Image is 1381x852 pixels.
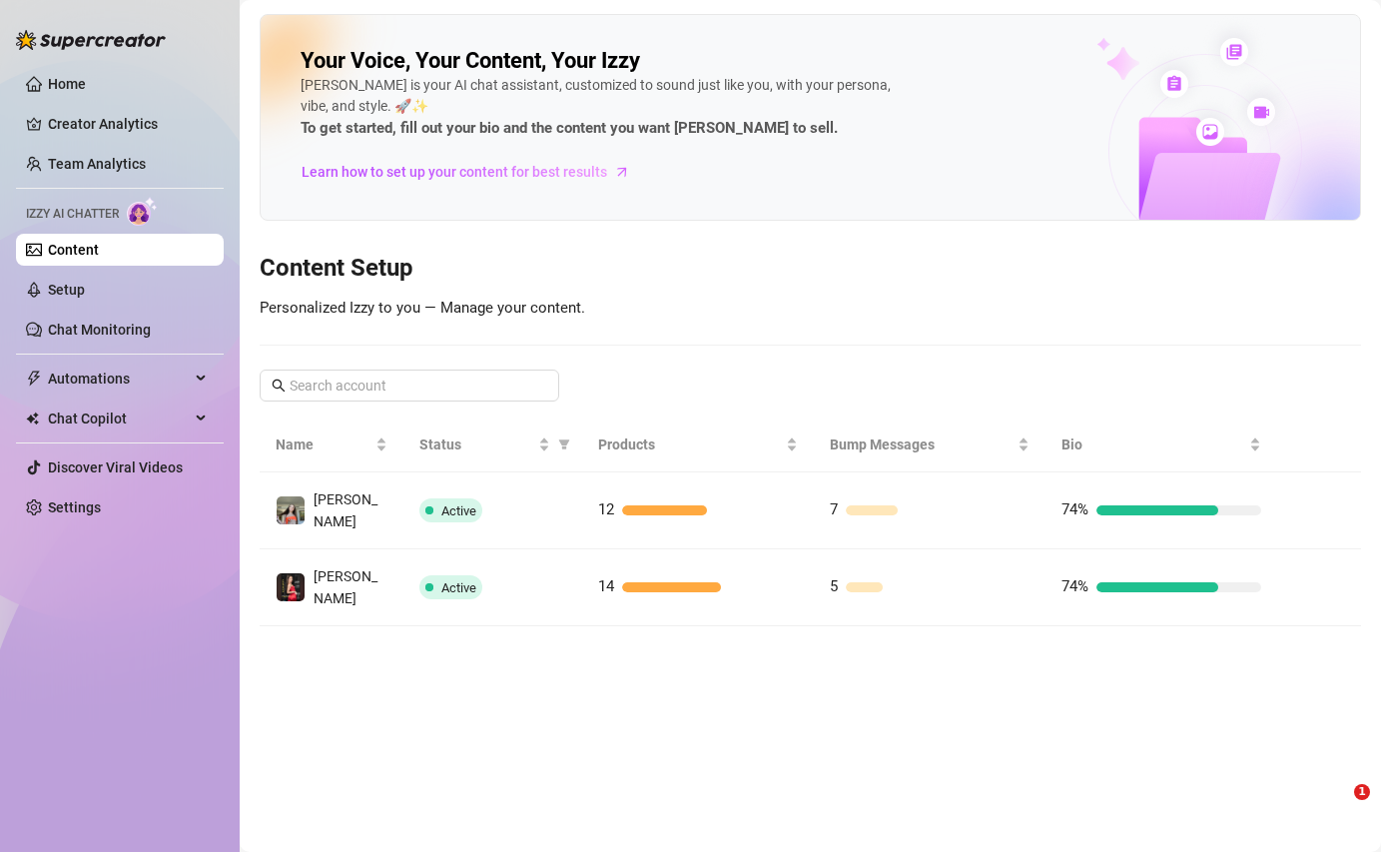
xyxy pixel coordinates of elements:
[301,119,838,137] strong: To get started, fill out your bio and the content you want [PERSON_NAME] to sell.
[830,433,1014,455] span: Bump Messages
[1354,784,1370,800] span: 1
[48,363,190,395] span: Automations
[277,573,305,601] img: Kylie
[260,253,1361,285] h3: Content Setup
[301,47,640,75] h2: Your Voice, Your Content, Your Izzy
[26,371,42,387] span: thunderbolt
[1293,494,1325,526] button: right
[16,30,166,50] img: logo-BBDzfeDw.svg
[314,568,377,606] span: [PERSON_NAME]
[48,459,183,475] a: Discover Viral Videos
[419,433,534,455] span: Status
[558,438,570,450] span: filter
[48,403,190,434] span: Chat Copilot
[26,412,39,426] img: Chat Copilot
[1045,418,1277,472] th: Bio
[403,418,582,472] th: Status
[598,500,614,518] span: 12
[1302,580,1316,594] span: right
[1061,577,1088,595] span: 74%
[1293,571,1325,603] button: right
[260,299,585,317] span: Personalized Izzy to you — Manage your content.
[301,75,900,141] div: [PERSON_NAME] is your AI chat assistant, customized to sound just like you, with your persona, vi...
[1061,433,1245,455] span: Bio
[1313,784,1361,832] iframe: Intercom live chat
[301,156,645,188] a: Learn how to set up your content for best results
[48,76,86,92] a: Home
[1050,16,1360,220] img: ai-chatter-content-library-cLFOSyPT.png
[598,577,614,595] span: 14
[441,580,476,595] span: Active
[314,491,377,529] span: [PERSON_NAME]
[441,503,476,518] span: Active
[582,418,814,472] th: Products
[302,161,607,183] span: Learn how to set up your content for best results
[127,197,158,226] img: AI Chatter
[48,499,101,515] a: Settings
[612,162,632,182] span: arrow-right
[1061,500,1088,518] span: 74%
[48,156,146,172] a: Team Analytics
[814,418,1045,472] th: Bump Messages
[48,282,85,298] a: Setup
[598,433,782,455] span: Products
[554,429,574,459] span: filter
[1302,503,1316,517] span: right
[830,577,838,595] span: 5
[276,433,371,455] span: Name
[830,500,838,518] span: 7
[272,379,286,393] span: search
[48,322,151,338] a: Chat Monitoring
[48,108,208,140] a: Creator Analytics
[48,242,99,258] a: Content
[26,205,119,224] span: Izzy AI Chatter
[277,496,305,524] img: kylie
[260,418,403,472] th: Name
[290,375,531,397] input: Search account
